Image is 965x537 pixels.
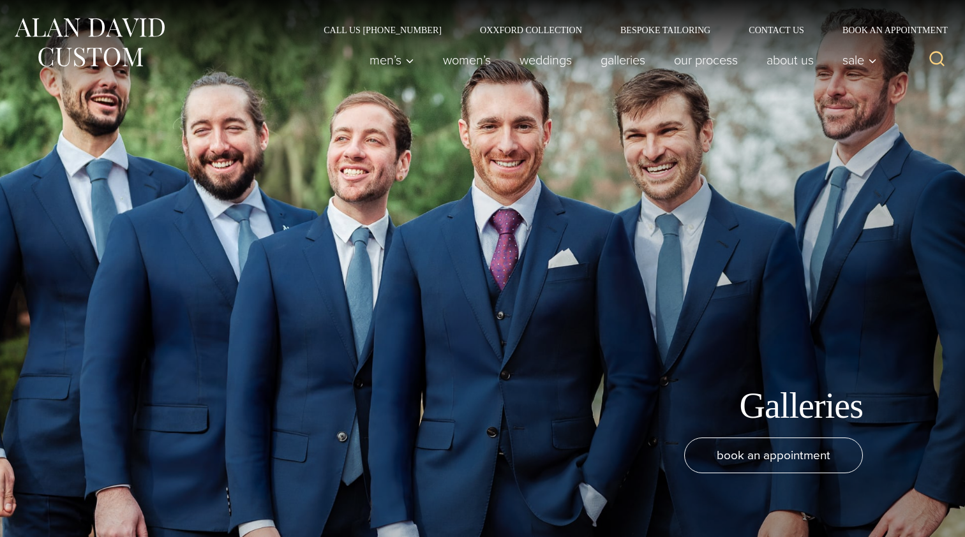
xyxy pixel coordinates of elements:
span: Sale [842,54,877,66]
a: Our Process [660,47,752,73]
a: Bespoke Tailoring [601,26,729,34]
a: Contact Us [729,26,823,34]
a: Galleries [587,47,660,73]
nav: Primary Navigation [355,47,884,73]
a: About Us [752,47,828,73]
a: Women’s [429,47,505,73]
h1: Galleries [740,385,864,427]
a: Call Us [PHONE_NUMBER] [304,26,461,34]
span: book an appointment [717,446,830,464]
a: Book an Appointment [823,26,952,34]
span: Men’s [370,54,414,66]
a: book an appointment [684,438,863,473]
img: Alan David Custom [13,14,166,71]
nav: Secondary Navigation [304,26,952,34]
a: weddings [505,47,587,73]
a: Oxxford Collection [461,26,601,34]
button: View Search Form [922,45,952,75]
